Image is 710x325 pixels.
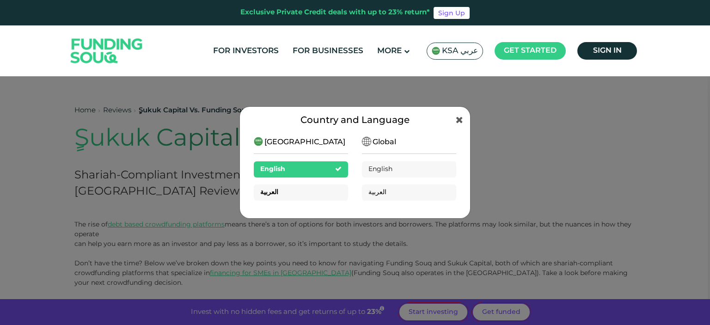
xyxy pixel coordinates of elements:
img: SA Flag [432,47,440,55]
span: Sign in [593,47,622,54]
img: SA Flag [362,137,371,146]
div: Country and Language [254,114,456,128]
a: Sign in [577,42,637,60]
span: العربية [260,189,278,196]
a: Sign Up [434,7,470,19]
span: English [260,166,285,172]
span: Global [373,137,396,148]
a: For Investors [211,43,281,59]
span: KSA عربي [442,46,478,56]
span: English [368,166,392,172]
div: Exclusive Private Credit deals with up to 23% return* [240,7,430,18]
span: العربية [368,189,386,196]
img: SA Flag [254,137,263,146]
span: [GEOGRAPHIC_DATA] [264,137,345,148]
a: For Businesses [290,43,366,59]
span: Get started [504,47,557,54]
span: More [377,47,402,55]
img: Logo [61,28,152,74]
